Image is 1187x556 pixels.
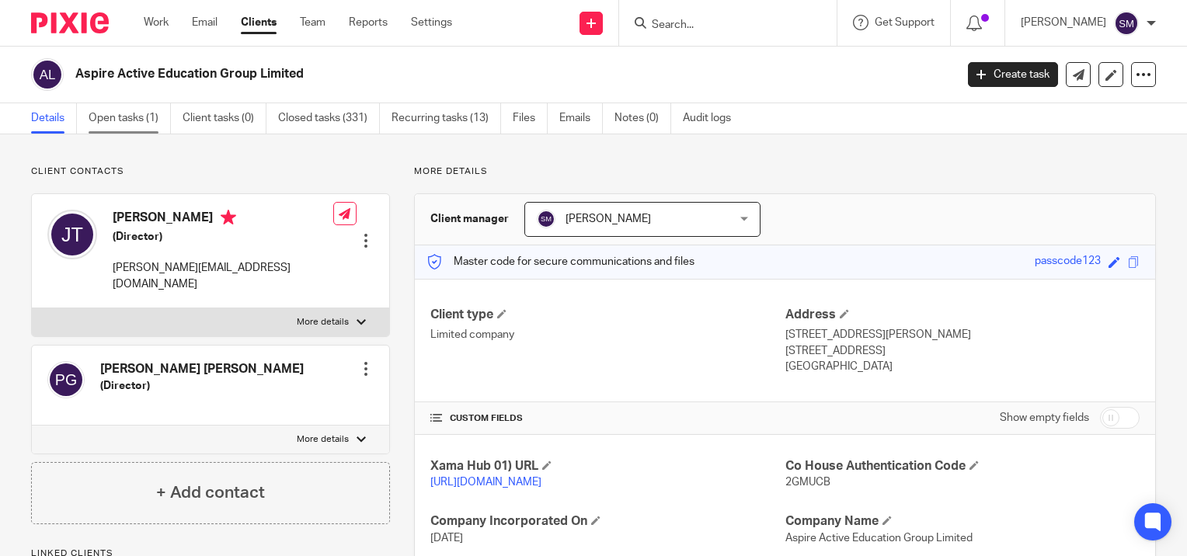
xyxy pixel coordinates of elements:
img: Pixie [31,12,109,33]
a: Details [31,103,77,134]
h3: Client manager [430,211,509,227]
span: [PERSON_NAME] [566,214,651,224]
span: Aspire Active Education Group Limited [785,533,973,544]
p: More details [297,433,349,446]
p: [STREET_ADDRESS][PERSON_NAME] [785,327,1140,342]
a: Recurring tasks (13) [392,103,501,134]
span: 2GMUCB [785,477,830,488]
a: Open tasks (1) [89,103,171,134]
a: Email [192,15,218,30]
a: Audit logs [683,103,743,134]
a: Client tasks (0) [183,103,266,134]
a: Create task [968,62,1058,87]
i: Primary [221,210,236,225]
p: More details [414,165,1156,178]
a: Emails [559,103,603,134]
label: Show empty fields [1000,410,1089,426]
p: Limited company [430,327,785,342]
h4: CUSTOM FIELDS [430,412,785,425]
a: Settings [411,15,452,30]
a: Team [300,15,325,30]
h4: [PERSON_NAME] [113,210,333,229]
div: passcode123 [1035,253,1101,271]
p: More details [297,316,349,328]
h5: (Director) [113,229,333,245]
h4: Xama Hub 01) URL [430,458,785,474]
span: [DATE] [430,533,463,544]
p: Master code for secure communications and files [426,254,694,269]
p: [STREET_ADDRESS] [785,343,1140,359]
img: svg%3E [47,210,97,259]
img: svg%3E [31,58,64,91]
p: [PERSON_NAME] [1021,15,1106,30]
h4: Co House Authentication Code [785,458,1140,474]
img: svg%3E [1114,11,1139,36]
p: [GEOGRAPHIC_DATA] [785,359,1140,374]
p: [PERSON_NAME][EMAIL_ADDRESS][DOMAIN_NAME] [113,260,333,292]
h4: Company Incorporated On [430,513,785,530]
p: Client contacts [31,165,390,178]
img: svg%3E [537,210,555,228]
span: Get Support [875,17,935,28]
h4: Address [785,307,1140,323]
h4: + Add contact [156,481,265,505]
h2: Aspire Active Education Group Limited [75,66,771,82]
a: Clients [241,15,277,30]
h5: (Director) [100,378,304,394]
h4: [PERSON_NAME] [PERSON_NAME] [100,361,304,377]
a: Notes (0) [614,103,671,134]
a: Closed tasks (331) [278,103,380,134]
a: Files [513,103,548,134]
h4: Company Name [785,513,1140,530]
input: Search [650,19,790,33]
a: Work [144,15,169,30]
img: svg%3E [47,361,85,398]
a: [URL][DOMAIN_NAME] [430,477,541,488]
h4: Client type [430,307,785,323]
a: Reports [349,15,388,30]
